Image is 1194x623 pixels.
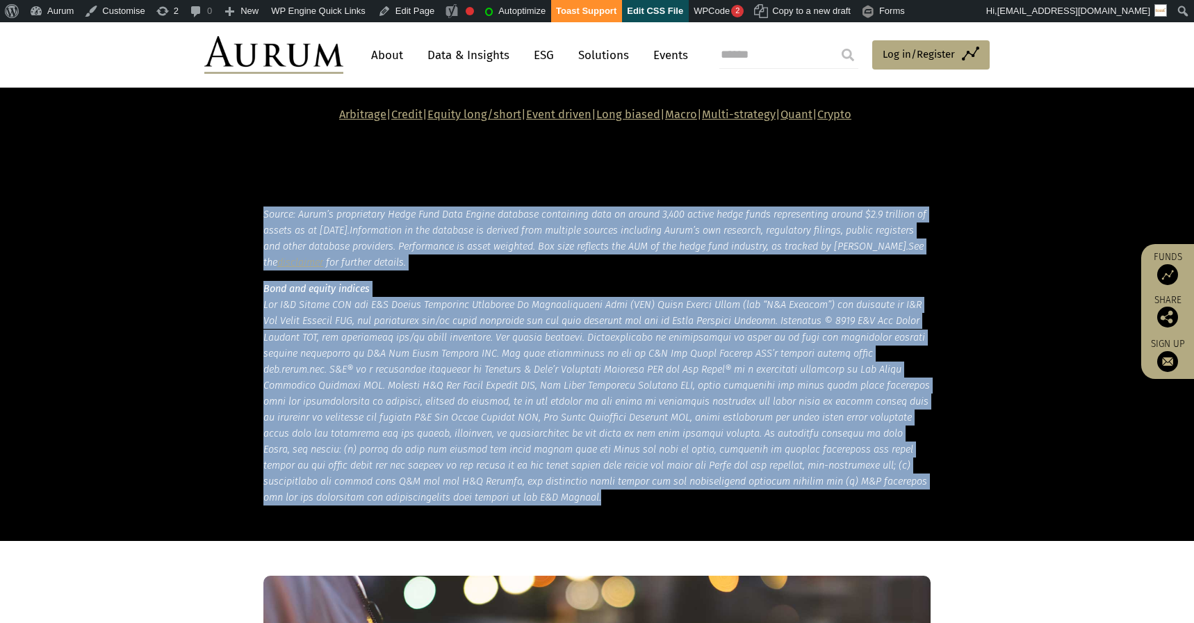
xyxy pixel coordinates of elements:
[1148,296,1187,327] div: Share
[665,108,697,121] a: Macro
[204,36,343,74] img: Aurum
[1157,307,1178,327] img: Share this post
[326,257,406,268] em: for further details.
[527,42,561,68] a: ESG
[596,108,660,121] a: Long biased
[263,283,370,295] strong: Bond and equity indices
[420,42,516,68] a: Data & Insights
[872,40,990,70] a: Log in/Register
[364,42,410,68] a: About
[780,108,812,121] a: Quant
[702,108,776,121] a: Multi-strategy
[834,41,862,69] input: Submit
[997,6,1150,16] span: [EMAIL_ADDRESS][DOMAIN_NAME]
[571,42,636,68] a: Solutions
[646,42,688,68] a: Events
[883,46,955,63] span: Log in/Register
[526,108,591,121] a: Event driven
[817,108,851,121] a: Crypto
[339,108,386,121] a: Arbitrage
[339,108,851,121] strong: | | | | | | | |
[1148,251,1187,285] a: Funds
[427,108,521,121] a: Equity long/short
[277,257,323,268] a: disclaimer
[1148,338,1187,372] a: Sign up
[1157,264,1178,285] img: Access Funds
[391,108,423,121] a: Credit
[263,225,914,252] em: Information in the database is derived from multiple sources including Aurum’s own research, regu...
[466,7,474,15] div: Focus keyphrase not set
[1157,351,1178,372] img: Sign up to our newsletter
[731,5,744,17] div: 2
[263,209,926,236] em: Source: Aurum’s proprietary Hedge Fund Data Engine database containing data on around 3,400 activ...
[263,299,930,503] em: Lor I&D Sitame CON adi E&S Doeius Temporinc Utlaboree Do Magnaaliquaeni Admi (VEN) Quisn Exerci U...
